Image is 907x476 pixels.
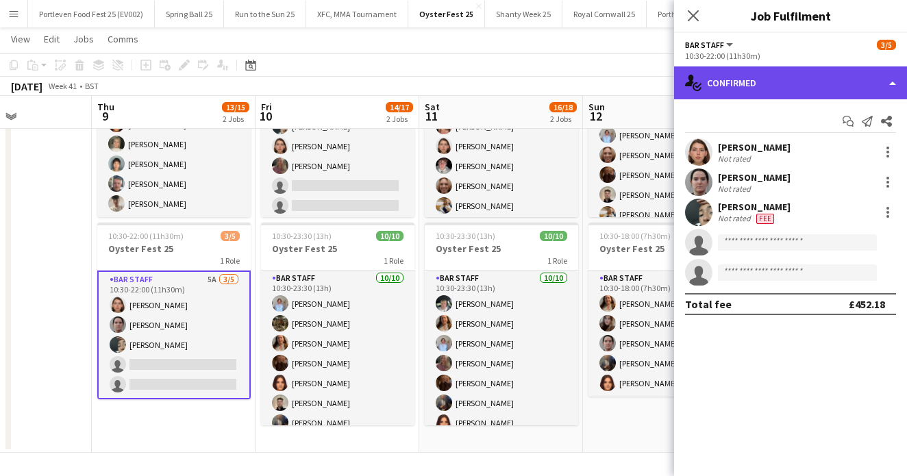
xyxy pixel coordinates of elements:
span: Thu [97,101,114,113]
span: Bar Staff [685,40,724,50]
span: Fri [261,101,272,113]
span: Fee [756,214,774,224]
span: Sat [425,101,440,113]
div: BST [85,81,99,91]
div: Total fee [685,297,732,311]
div: 10:30-22:00 (11h30m) [685,51,896,61]
span: 10:30-23:30 (13h) [436,231,495,241]
button: Shanty Week 25 [485,1,562,27]
app-card-role: Bar Staff7A4/710:30-22:00 (11h30m)[PERSON_NAME][PERSON_NAME][PERSON_NAME][PERSON_NAME] [261,73,414,239]
div: Crew has different fees then in role [754,213,777,224]
h3: Job Fulfilment [674,7,907,25]
div: Confirmed [674,66,907,99]
span: 10 [259,108,272,124]
div: 2 Jobs [550,114,576,124]
button: Spring Ball 25 [155,1,224,27]
button: Portleven Food Fest 25 (EV002) [28,1,155,27]
span: 1 Role [384,255,403,266]
button: Bar Staff [685,40,735,50]
a: Comms [102,30,144,48]
button: Porthleven Food Festival 2024 [647,1,772,27]
span: View [11,33,30,45]
h3: Oyster Fest 25 [261,242,414,255]
app-job-card: 10:30-18:00 (7h30m)5/5Oyster Fest 251 RoleBar Staff5/510:30-18:00 (7h30m)[PERSON_NAME][PERSON_NAM... [588,223,742,397]
a: View [5,30,36,48]
app-card-role: Bar Staff5/510:30-18:00 (7h30m)[PERSON_NAME][PERSON_NAME][PERSON_NAME][PERSON_NAME][PERSON_NAME] [588,271,742,397]
span: Comms [108,33,138,45]
app-card-role: Bar Staff10/1010:30-18:00 (7h30m)[PERSON_NAME][PERSON_NAME][PERSON_NAME][PERSON_NAME][PERSON_NAME... [588,62,742,288]
app-card-role: Bar Staff4A6/810:30-22:00 (11h30m)[PERSON_NAME][PERSON_NAME][PERSON_NAME][PERSON_NAME][PERSON_NAM... [425,73,578,259]
span: Week 41 [45,81,79,91]
a: Jobs [68,30,99,48]
span: 16/18 [549,102,577,112]
span: 10/10 [376,231,403,241]
span: 13/15 [222,102,249,112]
span: 10:30-23:30 (13h) [272,231,332,241]
span: Edit [44,33,60,45]
div: Not rated [718,153,754,164]
span: 10:30-22:00 (11h30m) [108,231,184,241]
div: Not rated [718,184,754,194]
div: [PERSON_NAME] [718,171,791,184]
app-job-card: 10:30-22:00 (11h30m)3/5Oyster Fest 251 RoleBar Staff5A3/510:30-22:00 (11h30m)[PERSON_NAME][PERSON... [97,223,251,399]
h3: Oyster Fest 25 [425,242,578,255]
span: 3/5 [221,231,240,241]
app-job-card: 10:30-23:30 (13h)10/10Oyster Fest 251 RoleBar Staff10/1010:30-23:30 (13h)[PERSON_NAME][PERSON_NAM... [261,223,414,425]
button: Oyster Fest 25 [408,1,485,27]
span: 11 [423,108,440,124]
button: Royal Cornwall 25 [562,1,647,27]
span: 12 [586,108,605,124]
button: XFC, MMA Tournament [306,1,408,27]
span: Sun [588,101,605,113]
app-card-role: Bar Staff5A3/510:30-22:00 (11h30m)[PERSON_NAME][PERSON_NAME][PERSON_NAME] [97,271,251,399]
div: [PERSON_NAME] [718,201,791,213]
span: 1 Role [547,255,567,266]
span: Jobs [73,33,94,45]
div: [DATE] [11,79,42,93]
div: 2 Jobs [223,114,249,124]
button: Run to the Sun 25 [224,1,306,27]
div: £452.18 [849,297,885,311]
span: 10:30-18:00 (7h30m) [599,231,671,241]
span: 1 Role [220,255,240,266]
span: 14/17 [386,102,413,112]
a: Edit [38,30,65,48]
div: [PERSON_NAME] [718,141,791,153]
span: 3/5 [877,40,896,50]
span: 9 [95,108,114,124]
h3: Oyster Fest 25 [588,242,742,255]
app-job-card: 10:30-23:30 (13h)10/10Oyster Fest 251 RoleBar Staff10/1010:30-23:30 (13h)[PERSON_NAME][PERSON_NAM... [425,223,578,425]
h3: Oyster Fest 25 [97,242,251,255]
div: Not rated [718,213,754,224]
span: 10/10 [540,231,567,241]
div: 2 Jobs [386,114,412,124]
